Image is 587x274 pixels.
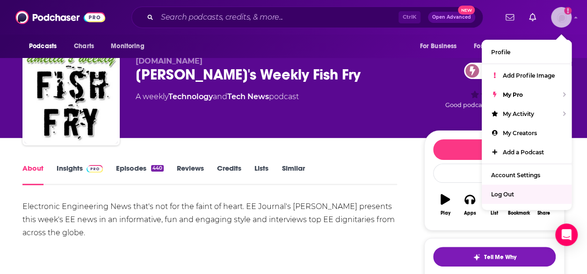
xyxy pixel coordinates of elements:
span: My Pro [503,91,523,98]
span: For Podcasters [474,40,519,53]
a: Show notifications dropdown [525,9,540,25]
a: Add a Podcast [482,143,572,162]
button: Play [433,188,457,222]
button: Follow [433,139,556,160]
a: Reviews [177,164,204,185]
div: Share [537,210,550,216]
img: Amelia's Weekly Fish Fry [24,50,118,144]
ul: Show profile menu [482,40,572,210]
div: A weekly podcast [136,91,299,102]
div: 440 [151,165,164,172]
button: tell me why sparkleTell Me Why [433,247,556,267]
a: 44 [464,63,500,79]
input: Search podcasts, credits, & more... [157,10,399,25]
a: Charts [68,37,100,55]
div: Play [441,210,450,216]
a: Profile [482,43,572,62]
a: Show notifications dropdown [502,9,518,25]
div: Search podcasts, credits, & more... [131,7,483,28]
span: Add a Podcast [503,149,544,156]
span: Logged in as aridings [551,7,572,28]
span: Add Profile Image [503,72,555,79]
div: Apps [464,210,476,216]
button: open menu [413,37,468,55]
div: Rate [433,164,556,183]
div: List [491,210,498,216]
span: Charts [74,40,94,53]
button: open menu [104,37,156,55]
a: InsightsPodchaser Pro [57,164,103,185]
span: Tell Me Why [484,253,516,261]
button: Open AdvancedNew [428,12,475,23]
span: Log Out [491,191,514,198]
span: Ctrl K [399,11,420,23]
button: Apps [457,188,482,222]
button: open menu [22,37,69,55]
span: My Activity [503,110,534,117]
span: For Business [420,40,457,53]
div: Electronic Engineering News that's not for the faint of heart. EE Journal's [PERSON_NAME] present... [22,200,397,239]
a: Add Profile Image [482,66,572,85]
span: Profile [491,49,510,56]
div: 44Good podcast? Give it some love! [424,57,565,115]
a: Similar [282,164,304,185]
img: tell me why sparkle [473,253,480,261]
img: Podchaser Pro [87,165,103,173]
img: User Profile [551,7,572,28]
span: Account Settings [491,172,540,179]
a: Technology [168,92,213,101]
span: and [213,92,227,101]
button: open menu [530,37,565,55]
div: Open Intercom Messenger [555,224,578,246]
button: Show profile menu [551,7,572,28]
span: Good podcast? Give it some love! [445,101,544,108]
a: Credits [217,164,241,185]
a: Account Settings [482,166,572,185]
button: open menu [468,37,532,55]
a: My Creators [482,123,572,143]
svg: Add a profile image [564,7,572,14]
span: Monitoring [111,40,144,53]
span: Open Advanced [432,15,471,20]
img: Podchaser - Follow, Share and Rate Podcasts [15,8,105,26]
span: Podcasts [29,40,57,53]
span: New [458,6,475,14]
a: Tech News [227,92,269,101]
a: About [22,164,43,185]
a: Episodes440 [116,164,164,185]
a: Lists [254,164,268,185]
span: [DOMAIN_NAME] [136,57,203,65]
div: Bookmark [508,210,530,216]
span: My Creators [503,130,537,137]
